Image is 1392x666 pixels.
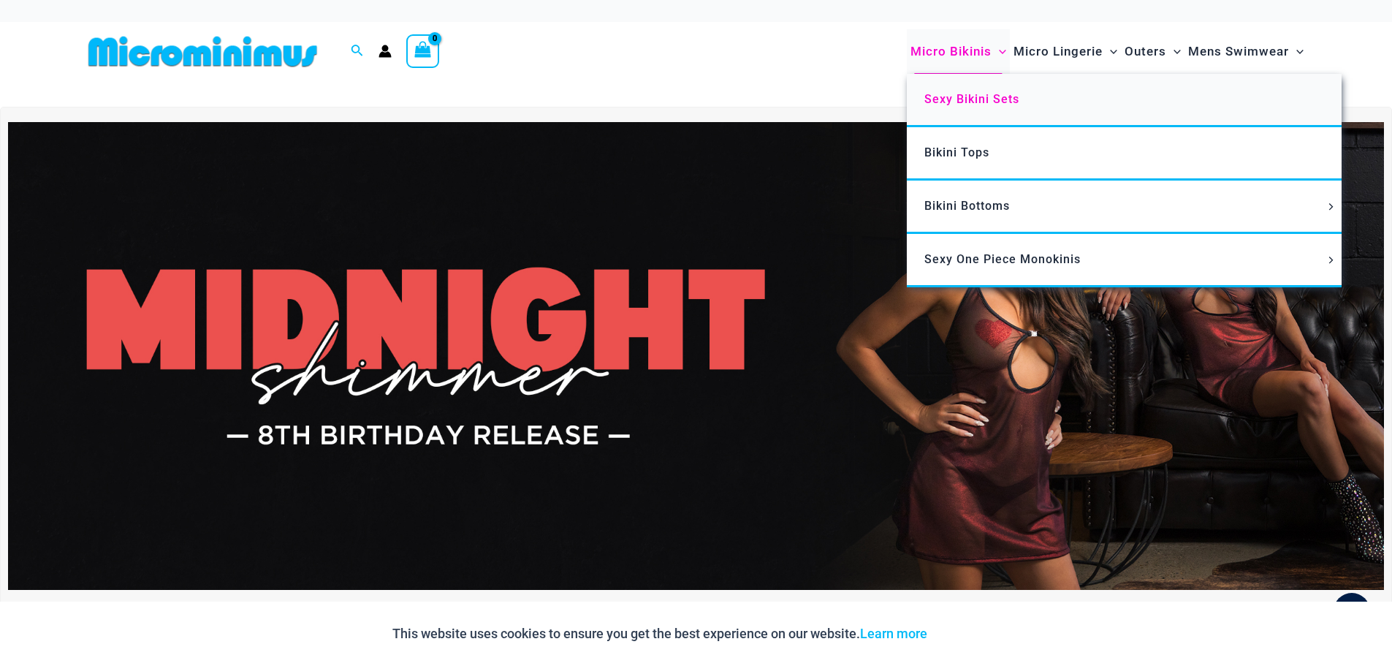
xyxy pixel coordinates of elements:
span: Menu Toggle [992,33,1006,70]
a: Bikini BottomsMenu ToggleMenu Toggle [907,181,1342,234]
img: Midnight Shimmer Red Dress [8,122,1384,590]
span: Mens Swimwear [1188,33,1289,70]
span: Menu Toggle [1323,203,1339,211]
a: Mens SwimwearMenu ToggleMenu Toggle [1184,29,1307,74]
a: View Shopping Cart, empty [406,34,440,68]
a: Sexy One Piece MonokinisMenu ToggleMenu Toggle [907,234,1342,287]
span: Micro Lingerie [1013,33,1103,70]
a: Account icon link [379,45,392,58]
span: Menu Toggle [1323,257,1339,264]
a: Search icon link [351,42,364,61]
span: Bikini Bottoms [924,199,1010,213]
a: Sexy Bikini Sets [907,74,1342,127]
span: Outers [1125,33,1166,70]
a: Bikini Tops [907,127,1342,181]
span: Menu Toggle [1166,33,1181,70]
span: Sexy Bikini Sets [924,92,1019,106]
span: Menu Toggle [1103,33,1117,70]
nav: Site Navigation [905,27,1310,76]
a: OutersMenu ToggleMenu Toggle [1121,29,1184,74]
img: MM SHOP LOGO FLAT [83,35,323,68]
a: Micro BikinisMenu ToggleMenu Toggle [907,29,1010,74]
a: Learn more [860,626,927,641]
button: Accept [938,616,1000,651]
a: Micro LingerieMenu ToggleMenu Toggle [1010,29,1121,74]
span: Bikini Tops [924,145,989,159]
span: Menu Toggle [1289,33,1304,70]
span: Sexy One Piece Monokinis [924,252,1081,266]
span: Micro Bikinis [910,33,992,70]
p: This website uses cookies to ensure you get the best experience on our website. [392,623,927,645]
